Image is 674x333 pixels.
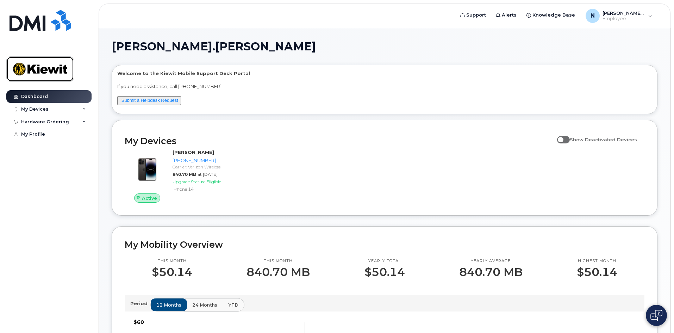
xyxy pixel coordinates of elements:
[173,149,214,155] strong: [PERSON_NAME]
[125,149,248,203] a: Active[PERSON_NAME][PHONE_NUMBER]Carrier: Verizon Wireless840.70 MBat [DATE]Upgrade Status:Eligib...
[112,41,316,52] span: [PERSON_NAME].[PERSON_NAME]
[117,70,652,77] p: Welcome to the Kiewit Mobile Support Desk Portal
[577,258,617,264] p: Highest month
[570,137,637,142] span: Show Deactivated Devices
[577,266,617,278] p: $50.14
[173,179,205,184] span: Upgrade Status:
[142,195,157,202] span: Active
[459,258,523,264] p: Yearly average
[173,186,245,192] div: iPhone 14
[125,136,554,146] h2: My Devices
[152,266,192,278] p: $50.14
[228,302,238,308] span: YTD
[173,164,245,170] div: Carrier: Verizon Wireless
[130,153,164,186] img: image20231002-3703462-njx0qo.jpeg
[246,258,310,264] p: This month
[125,239,644,250] h2: My Mobility Overview
[173,157,245,164] div: [PHONE_NUMBER]
[133,319,144,325] tspan: $60
[364,258,405,264] p: Yearly total
[130,300,150,307] p: Period
[117,96,181,105] button: Submit a Helpdesk Request
[206,179,221,184] span: Eligible
[198,172,218,177] span: at [DATE]
[117,83,652,90] p: If you need assistance, call [PHONE_NUMBER]
[173,172,196,177] span: 840.70 MB
[192,302,217,308] span: 24 months
[246,266,310,278] p: 840.70 MB
[121,98,178,103] a: Submit a Helpdesk Request
[152,258,192,264] p: This month
[459,266,523,278] p: 840.70 MB
[650,310,662,321] img: Open chat
[364,266,405,278] p: $50.14
[557,133,563,138] input: Show Deactivated Devices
